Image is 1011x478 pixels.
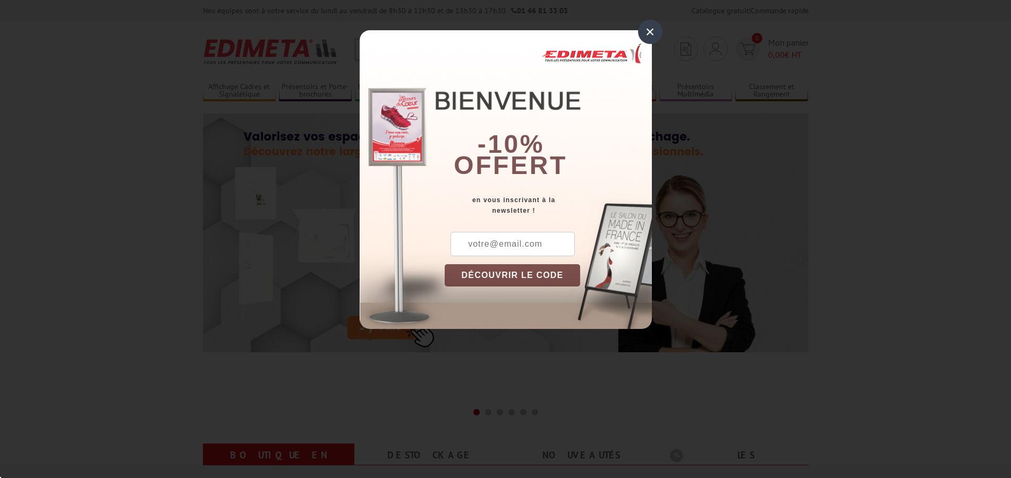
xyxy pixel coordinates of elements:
[478,130,545,158] b: -10%
[454,151,567,179] font: offert
[451,232,575,256] input: votre@email.com
[445,264,581,286] button: DÉCOUVRIR LE CODE
[638,20,662,44] div: ×
[445,195,652,216] div: en vous inscrivant à la newsletter !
